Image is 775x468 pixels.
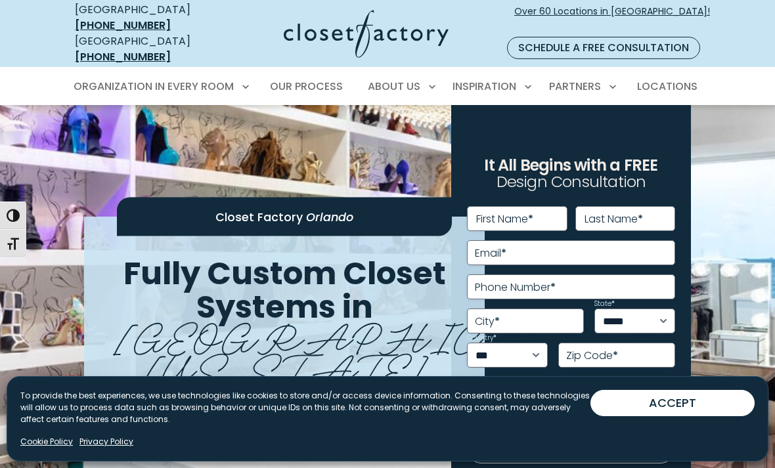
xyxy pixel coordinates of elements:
label: Last Name [585,214,643,224]
label: Zip Code [566,351,618,361]
div: [GEOGRAPHIC_DATA] [75,2,218,33]
label: Country [467,335,497,341]
span: Closet Factory [215,208,303,224]
span: Locations [637,79,697,94]
label: Phone Number [475,282,556,293]
label: First Name [476,214,533,224]
div: [GEOGRAPHIC_DATA] [75,33,218,65]
span: Inspiration [453,79,516,94]
span: About Us [368,79,420,94]
label: City [475,316,500,327]
button: ACCEPT [590,390,755,416]
span: [GEOGRAPHIC_DATA][US_STATE] [114,304,676,395]
span: It All Begins with a FREE [484,154,657,176]
a: [PHONE_NUMBER] [75,49,171,64]
span: Fully Custom Closet Systems in [123,251,446,329]
span: Orlando [306,208,353,224]
img: Closet Factory Logo [284,10,449,58]
label: Email [475,248,506,259]
span: Organization in Every Room [74,79,234,94]
a: Cookie Policy [20,436,73,448]
label: State [594,301,615,307]
nav: Primary Menu [64,68,711,105]
span: Over 60 Locations in [GEOGRAPHIC_DATA]! [514,5,710,32]
span: Our Process [270,79,343,94]
a: [PHONE_NUMBER] [75,18,171,33]
span: Design Consultation [497,171,646,193]
a: Privacy Policy [79,436,133,448]
a: Schedule a Free Consultation [507,37,700,59]
span: Partners [549,79,601,94]
p: To provide the best experiences, we use technologies like cookies to store and/or access device i... [20,390,590,425]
